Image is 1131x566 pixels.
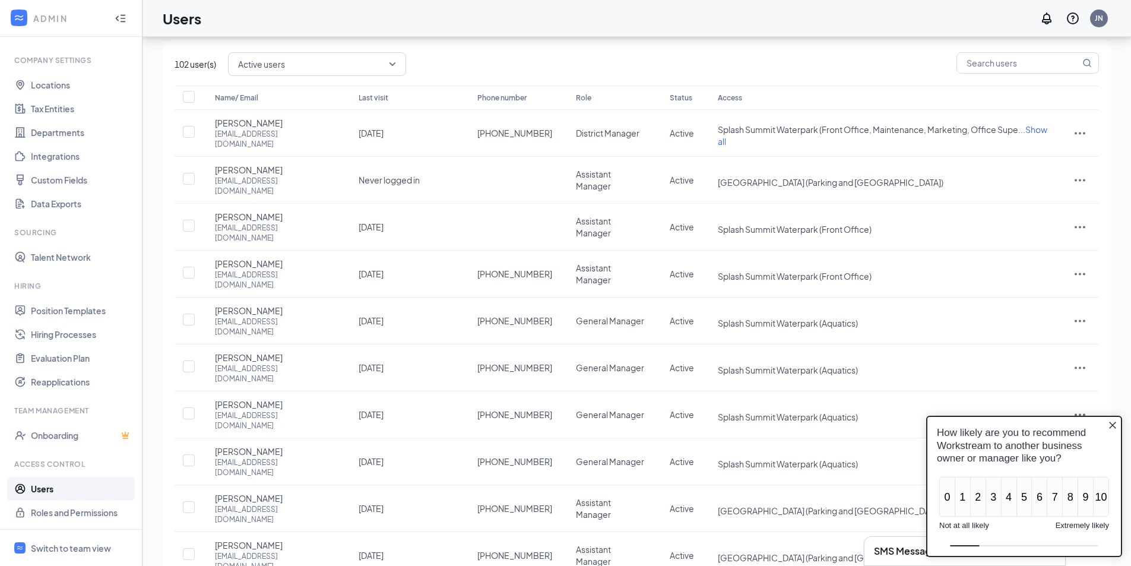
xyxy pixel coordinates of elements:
[576,409,644,420] span: General Manager
[31,192,132,216] a: Data Exports
[359,315,384,326] span: [DATE]
[576,362,644,373] span: General Manager
[576,315,644,326] span: General Manager
[215,539,283,551] span: [PERSON_NAME]
[670,409,694,420] span: Active
[477,268,552,280] span: [PHONE_NUMBER]
[670,268,694,279] span: Active
[31,168,132,192] a: Custom Fields
[215,492,283,504] span: [PERSON_NAME]
[14,459,130,469] div: Access control
[1095,13,1103,23] div: JN
[957,53,1080,73] input: Search users
[14,55,130,65] div: Company Settings
[477,456,552,467] span: [PHONE_NUMBER]
[718,318,858,328] span: Splash Summit Waterpark (Aquatics)
[465,86,564,110] th: Phone number
[14,227,130,238] div: Sourcing
[359,268,384,279] span: [DATE]
[576,497,611,520] span: Assistant Manager
[163,8,201,29] h1: Users
[718,224,872,235] span: Splash Summit Waterpark (Front Office)
[238,55,285,73] span: Active users
[477,127,552,139] span: [PHONE_NUMBER]
[670,128,694,138] span: Active
[718,552,943,563] span: [GEOGRAPHIC_DATA] (Parking and [GEOGRAPHIC_DATA])
[16,544,24,552] svg: WorkstreamLogo
[1073,220,1087,234] svg: ActionsIcon
[718,124,1018,135] span: Splash Summit Waterpark (Front Office, Maintenance, Marketing, Office Supe
[215,399,283,410] span: [PERSON_NAME]
[14,281,130,291] div: Hiring
[477,362,552,374] span: [PHONE_NUMBER]
[359,409,384,420] span: [DATE]
[215,91,335,105] div: Name/ Email
[718,459,858,469] span: Splash Summit Waterpark (Aquatics)
[215,457,335,478] div: [EMAIL_ADDRESS][DOMAIN_NAME]
[670,456,694,467] span: Active
[215,129,335,149] div: [EMAIL_ADDRESS][DOMAIN_NAME]
[718,412,858,422] span: Splash Summit Waterpark (Aquatics)
[215,270,335,290] div: [EMAIL_ADDRESS][DOMAIN_NAME]
[31,121,132,144] a: Departments
[1073,267,1087,281] svg: ActionsIcon
[477,315,552,327] span: [PHONE_NUMBER]
[670,222,694,232] span: Active
[576,128,639,138] span: District Manager
[215,363,335,384] div: [EMAIL_ADDRESS][DOMAIN_NAME]
[215,176,335,196] div: [EMAIL_ADDRESS][DOMAIN_NAME]
[215,504,335,524] div: [EMAIL_ADDRESS][DOMAIN_NAME]
[31,542,111,554] div: Switch to team view
[874,545,942,558] h3: SMS Messages
[215,211,283,223] span: [PERSON_NAME]
[31,370,132,394] a: Reapplications
[215,305,283,317] span: [PERSON_NAME]
[670,175,694,185] span: Active
[31,144,132,168] a: Integrations
[917,406,1131,566] iframe: Sprig User Feedback Dialog
[359,503,384,514] span: [DATE]
[1040,11,1054,26] svg: Notifications
[477,549,552,561] span: [PHONE_NUMBER]
[718,505,943,516] span: [GEOGRAPHIC_DATA] (Parking and [GEOGRAPHIC_DATA])
[14,406,130,416] div: Team Management
[215,258,283,270] span: [PERSON_NAME]
[670,550,694,561] span: Active
[215,117,283,129] span: [PERSON_NAME]
[359,362,384,373] span: [DATE]
[1073,173,1087,187] svg: ActionsIcon
[576,263,611,285] span: Assistant Manager
[359,550,384,561] span: [DATE]
[13,12,25,24] svg: WorkstreamLogo
[115,12,126,24] svg: Collapse
[1073,126,1087,140] svg: ActionsIcon
[359,91,454,105] div: Last visit
[718,177,943,188] span: [GEOGRAPHIC_DATA] (Parking and [GEOGRAPHIC_DATA])
[576,216,611,238] span: Assistant Manager
[215,445,283,457] span: [PERSON_NAME]
[31,73,132,97] a: Locations
[359,128,384,138] span: [DATE]
[359,222,384,232] span: [DATE]
[706,86,1061,110] th: Access
[670,362,694,373] span: Active
[215,352,283,363] span: [PERSON_NAME]
[215,317,335,337] div: [EMAIL_ADDRESS][DOMAIN_NAME]
[359,175,420,185] span: Never logged in
[670,315,694,326] span: Active
[215,223,335,243] div: [EMAIL_ADDRESS][DOMAIN_NAME]
[359,456,384,467] span: [DATE]
[718,271,872,282] span: Splash Summit Waterpark (Front Office)
[31,322,132,346] a: Hiring Processes
[477,502,552,514] span: [PHONE_NUMBER]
